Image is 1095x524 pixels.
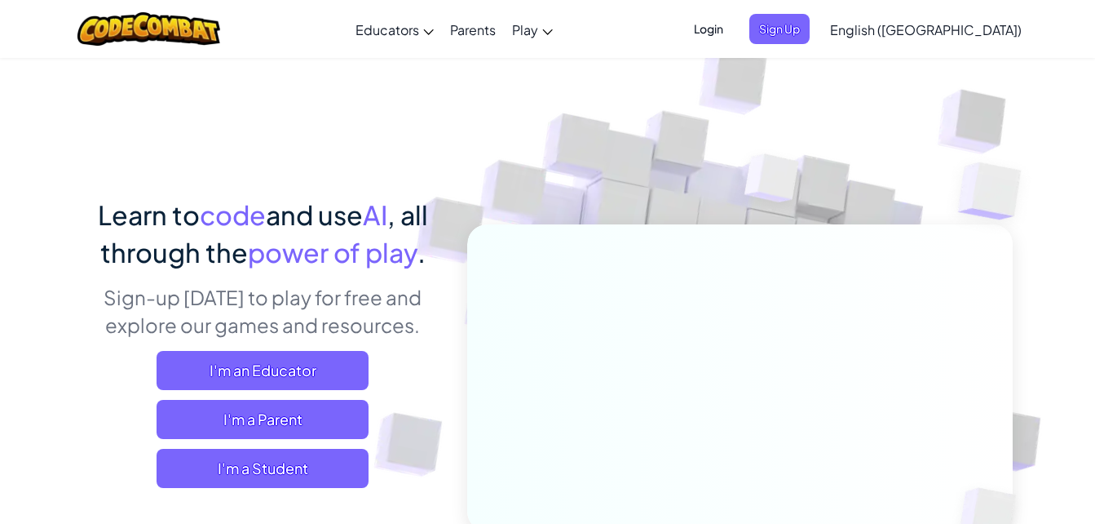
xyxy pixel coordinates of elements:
p: Sign-up [DATE] to play for free and explore our games and resources. [83,283,443,339]
span: Learn to [98,198,200,231]
span: power of play [248,236,417,269]
a: I'm a Parent [157,400,369,439]
span: Play [512,21,538,38]
span: Educators [355,21,419,38]
button: Sign Up [749,14,810,44]
button: Login [684,14,733,44]
a: Educators [347,7,442,51]
span: code [200,198,266,231]
span: AI [363,198,387,231]
img: Overlap cubes [925,122,1066,260]
img: Overlap cubes [713,122,831,243]
span: English ([GEOGRAPHIC_DATA]) [830,21,1022,38]
a: I'm an Educator [157,351,369,390]
span: . [417,236,426,269]
button: I'm a Student [157,449,369,488]
a: Parents [442,7,504,51]
span: and use [266,198,363,231]
img: CodeCombat logo [77,12,220,46]
a: Play [504,7,561,51]
a: English ([GEOGRAPHIC_DATA]) [822,7,1030,51]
